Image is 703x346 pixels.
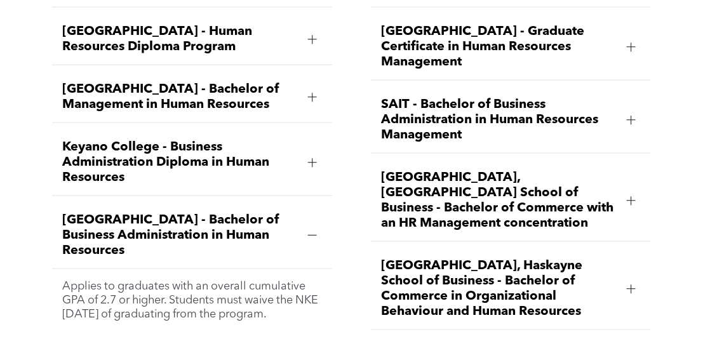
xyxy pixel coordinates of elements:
span: [GEOGRAPHIC_DATA] - Bachelor of Business Administration in Human Resources [62,213,297,258]
span: [GEOGRAPHIC_DATA] - Human Resources Diploma Program [62,24,297,55]
span: [GEOGRAPHIC_DATA] - Bachelor of Management in Human Resources [62,82,297,112]
span: [GEOGRAPHIC_DATA], Haskayne School of Business - Bachelor of Commerce in Organizational Behaviour... [381,258,616,319]
span: SAIT - Bachelor of Business Administration in Human Resources Management [381,97,616,143]
span: [GEOGRAPHIC_DATA] - Graduate Certificate in Human Resources Management [381,24,616,70]
p: Applies to graduates with an overall cumulative GPA of 2.7 or higher. Students must waive the NKE... [62,279,321,321]
span: Keyano College - Business Administration Diploma in Human Resources [62,140,297,185]
span: [GEOGRAPHIC_DATA], [GEOGRAPHIC_DATA] School of Business - Bachelor of Commerce with an HR Managem... [381,170,616,231]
